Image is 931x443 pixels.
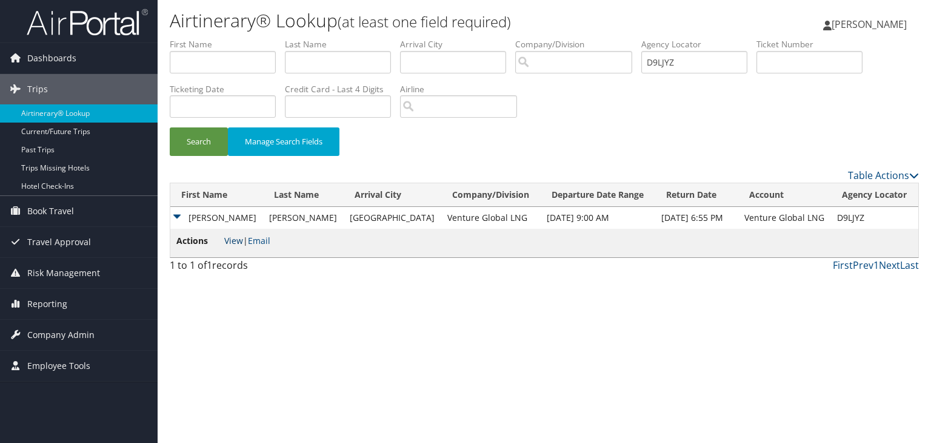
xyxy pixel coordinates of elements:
td: [PERSON_NAME] [170,207,263,229]
th: Return Date: activate to sort column ascending [655,183,738,207]
button: Manage Search Fields [228,127,339,156]
span: Travel Approval [27,227,91,257]
a: Next [879,259,900,272]
span: | [224,235,270,246]
label: Ticketing Date [170,83,285,95]
th: Company/Division [441,183,541,207]
small: (at least one field required) [338,12,511,32]
a: First [833,259,853,272]
label: Credit Card - Last 4 Digits [285,83,400,95]
label: Airline [400,83,526,95]
label: Company/Division [515,38,641,50]
td: Venture Global LNG [441,207,541,229]
th: Departure Date Range: activate to sort column ascending [541,183,655,207]
label: Agency Locator [641,38,756,50]
td: [DATE] 6:55 PM [655,207,738,229]
td: [GEOGRAPHIC_DATA] [344,207,441,229]
a: [PERSON_NAME] [823,6,919,42]
th: Last Name: activate to sort column ascending [263,183,344,207]
img: airportal-logo.png [27,8,148,36]
a: Prev [853,259,873,272]
label: Last Name [285,38,400,50]
span: 1 [207,259,212,272]
th: Arrival City: activate to sort column ascending [344,183,441,207]
label: Ticket Number [756,38,872,50]
span: Trips [27,74,48,104]
label: Arrival City [400,38,515,50]
span: Employee Tools [27,351,90,381]
th: Account: activate to sort column ascending [738,183,831,207]
a: Email [248,235,270,246]
a: Table Actions [848,169,919,182]
span: Actions [176,234,222,248]
td: Venture Global LNG [738,207,831,229]
th: Agency Locator: activate to sort column ascending [831,183,918,207]
h1: Airtinerary® Lookup [170,8,669,33]
div: 1 to 1 of records [170,258,344,279]
span: Dashboards [27,43,76,73]
button: Search [170,127,228,156]
a: 1 [873,259,879,272]
a: View [224,235,243,246]
label: First Name [170,38,285,50]
span: Risk Management [27,258,100,288]
td: D9LJYZ [831,207,918,229]
td: [DATE] 9:00 AM [541,207,655,229]
td: [PERSON_NAME] [263,207,344,229]
span: [PERSON_NAME] [832,18,907,31]
span: Reporting [27,289,67,319]
span: Book Travel [27,196,74,226]
a: Last [900,259,919,272]
span: Company Admin [27,320,95,350]
th: First Name: activate to sort column ascending [170,183,263,207]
